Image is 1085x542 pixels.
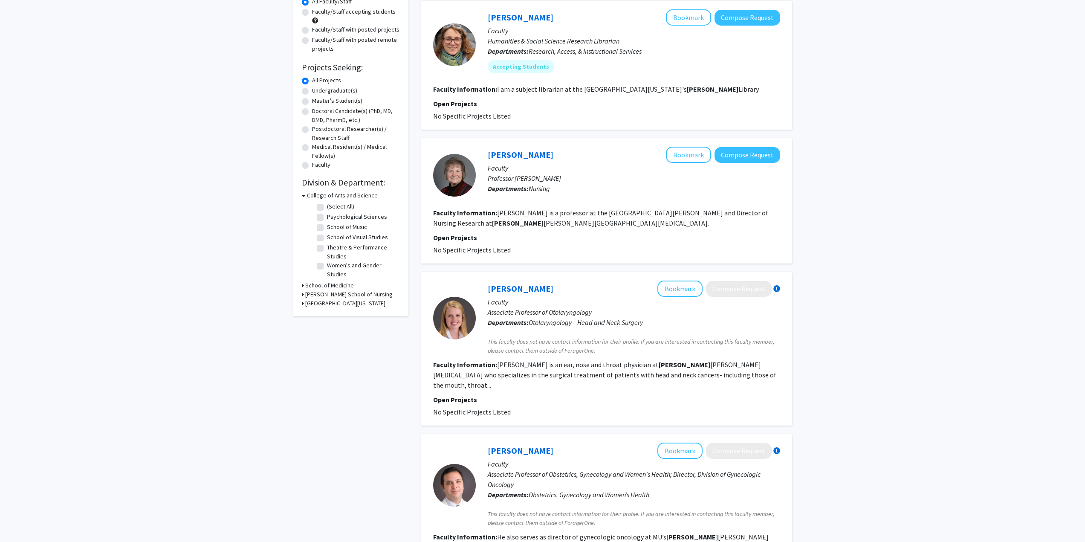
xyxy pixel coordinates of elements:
label: Medical Resident(s) / Medical Fellow(s) [312,142,400,160]
p: Faculty [488,163,780,173]
span: No Specific Projects Listed [433,408,511,416]
a: [PERSON_NAME] [488,283,553,294]
h3: School of Medicine [305,281,354,290]
b: Faculty Information: [433,209,497,217]
b: Departments: [488,318,529,327]
b: Departments: [488,47,529,55]
button: Compose Request to Tabitha Galloway [706,281,772,297]
fg-read-more: [PERSON_NAME] is a professor at the [GEOGRAPHIC_DATA][PERSON_NAME] and Director of Nursing Resear... [433,209,768,227]
p: Open Projects [433,232,780,243]
label: School of Visual Studies [327,233,388,242]
b: Departments: [488,184,529,193]
b: Departments: [488,490,529,499]
div: More information [773,447,780,454]
fg-read-more: I am a subject librarian at the [GEOGRAPHIC_DATA][US_STATE]'s Library. [497,85,760,93]
p: Associate Professor of Otolaryngology [488,307,780,317]
button: Compose Request to Rachel Brekhus [715,10,780,26]
span: Obstetrics, Gynecology and Women’s Health [529,490,649,499]
label: School of Music [327,223,367,232]
b: [PERSON_NAME] [659,360,710,369]
span: This faculty does not have contact information for their profile. If you are interested in contac... [488,510,780,528]
h2: Projects Seeking: [302,62,400,72]
b: [PERSON_NAME] [687,85,738,93]
label: Master's Student(s) [312,96,362,105]
button: Add Tabitha Galloway to Bookmarks [657,281,703,297]
b: Faculty Information: [433,85,497,93]
label: Faculty/Staff with posted projects [312,25,399,34]
label: Doctoral Candidate(s) (PhD, MD, DMD, PharmD, etc.) [312,107,400,125]
button: Add Rachel Brekhus to Bookmarks [666,9,711,26]
span: Research, Access, & Instructional Services [529,47,642,55]
b: [PERSON_NAME] [492,219,544,227]
label: Theatre & Performance Studies [327,243,398,261]
p: Faculty [488,297,780,307]
label: Psychological Sciences [327,212,387,221]
span: This faculty does not have contact information for their profile. If you are interested in contac... [488,337,780,355]
h3: College of Arts and Science [307,191,378,200]
button: Add Jane Armer to Bookmarks [666,147,711,163]
span: Otolaryngology – Head and Neck Surgery [529,318,643,327]
b: Faculty Information: [433,533,497,541]
span: Nursing [529,184,550,193]
p: Open Projects [433,394,780,405]
fg-read-more: [PERSON_NAME] is an ear, nose and throat physician at [PERSON_NAME] [MEDICAL_DATA] who specialize... [433,360,776,389]
span: No Specific Projects Listed [433,112,511,120]
label: (Select All) [327,202,354,211]
b: Faculty Information: [433,360,497,369]
p: Faculty [488,26,780,36]
label: Postdoctoral Researcher(s) / Research Staff [312,125,400,142]
span: No Specific Projects Listed [433,246,511,254]
label: Faculty/Staff with posted remote projects [312,35,400,53]
mat-chip: Accepting Students [488,60,554,73]
b: [PERSON_NAME] [666,533,718,541]
button: Add Mark Hunter to Bookmarks [657,443,703,459]
p: Professor [PERSON_NAME] [488,173,780,183]
label: Faculty/Staff accepting students [312,7,396,16]
label: Undergraduate(s) [312,86,357,95]
p: Faculty [488,459,780,469]
h2: Division & Department: [302,177,400,188]
div: More information [773,285,780,292]
button: Compose Request to Jane Armer [715,147,780,163]
iframe: Chat [6,504,36,536]
a: [PERSON_NAME] [488,149,553,160]
button: Compose Request to Mark Hunter [706,443,772,459]
h3: [GEOGRAPHIC_DATA][US_STATE] [305,299,385,308]
label: All Projects [312,76,341,85]
label: Women's and Gender Studies [327,261,398,279]
p: Humanities & Social Science Research Librarian [488,36,780,46]
h3: [PERSON_NAME] School of Nursing [305,290,393,299]
label: Faculty [312,160,330,169]
p: Open Projects [433,99,780,109]
a: [PERSON_NAME] [488,445,553,456]
a: [PERSON_NAME] [488,12,553,23]
p: Associate Professor of Obstetrics, Gynecology and Women's Health; Director, Division of Gynecolog... [488,469,780,490]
